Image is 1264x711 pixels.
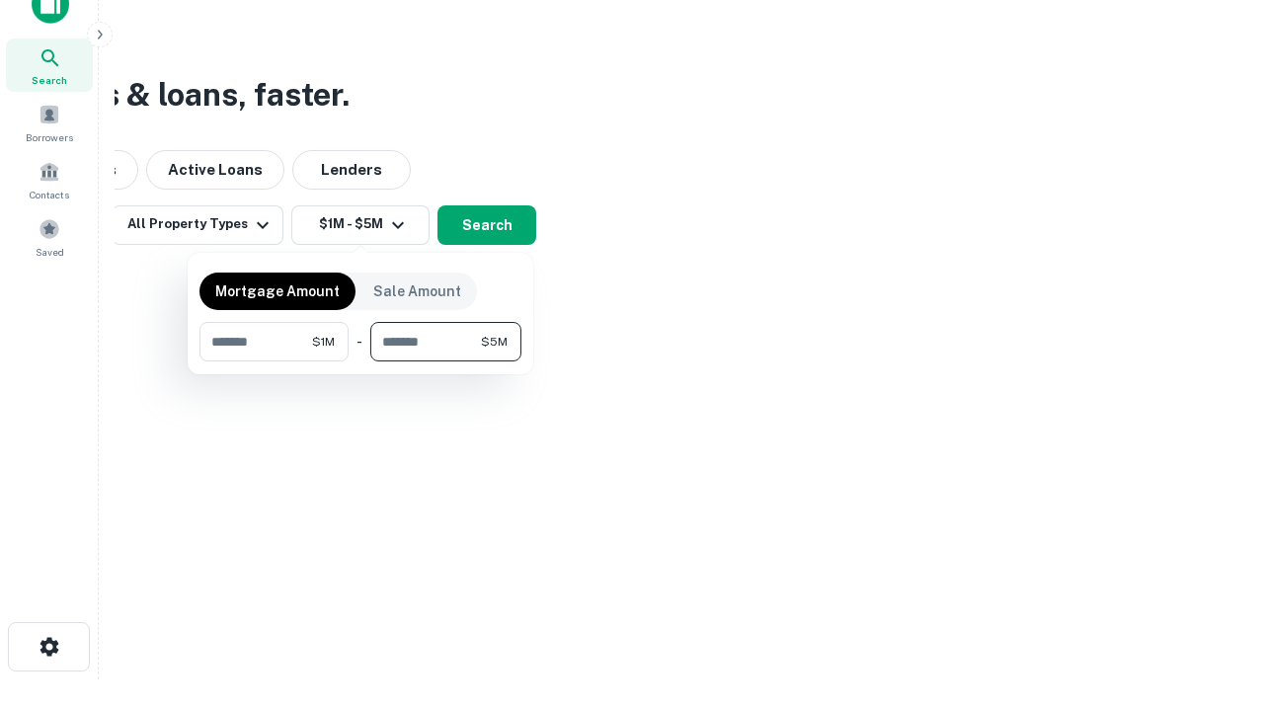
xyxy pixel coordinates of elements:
[215,280,340,302] p: Mortgage Amount
[1165,553,1264,648] iframe: Chat Widget
[312,333,335,351] span: $1M
[373,280,461,302] p: Sale Amount
[356,322,362,361] div: -
[481,333,508,351] span: $5M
